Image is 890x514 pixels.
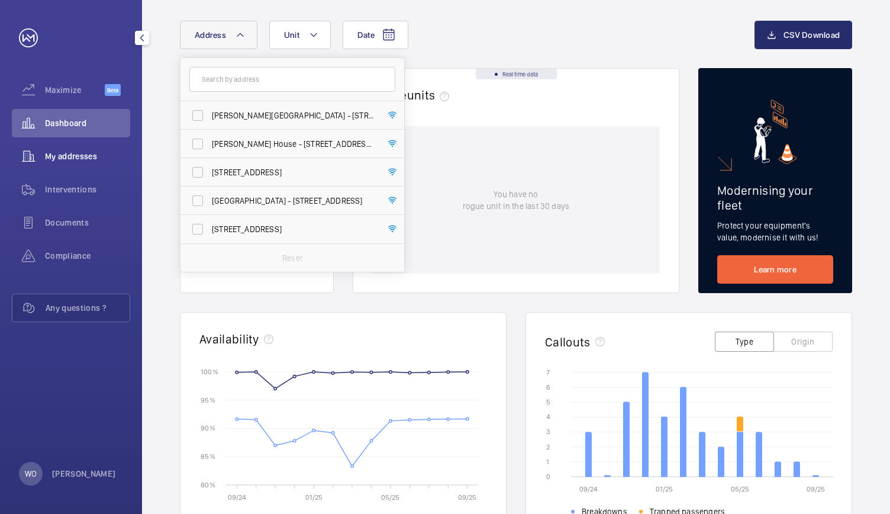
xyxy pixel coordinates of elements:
[201,452,215,461] text: 85 %
[212,138,375,150] span: [PERSON_NAME] House - [STREET_ADDRESS][PERSON_NAME]
[201,396,215,404] text: 95 %
[45,150,130,162] span: My addresses
[45,117,130,129] span: Dashboard
[105,84,121,96] span: Beta
[25,468,37,480] p: WO
[45,184,130,195] span: Interventions
[715,332,774,352] button: Type
[180,21,257,49] button: Address
[357,30,375,40] span: Date
[46,302,130,314] span: Any questions ?
[212,110,375,121] span: [PERSON_NAME][GEOGRAPHIC_DATA] - [STREET_ADDRESS]
[579,485,598,493] text: 09/24
[372,88,454,102] h2: Rogue
[545,335,591,349] h2: Callouts
[783,30,840,40] span: CSV Download
[546,383,550,391] text: 6
[269,21,331,49] button: Unit
[199,332,259,346] h2: Availability
[546,368,550,377] text: 7
[228,493,246,502] text: 09/24
[284,30,299,40] span: Unit
[45,84,105,96] span: Maximize
[807,485,825,493] text: 09/25
[546,398,550,406] text: 5
[546,473,550,481] text: 0
[212,166,375,178] span: [STREET_ADDRESS]
[195,30,226,40] span: Address
[45,250,130,262] span: Compliance
[546,458,549,466] text: 1
[343,21,408,49] button: Date
[717,220,833,243] p: Protect your equipment's value, modernise it with us!
[407,88,454,102] span: units
[212,195,375,207] span: [GEOGRAPHIC_DATA] - [STREET_ADDRESS]
[212,223,375,235] span: [STREET_ADDRESS]
[476,69,557,79] div: Real time data
[773,332,833,352] button: Origin
[731,485,749,493] text: 05/25
[201,367,218,375] text: 100 %
[717,183,833,213] h2: Modernising your fleet
[546,413,550,421] text: 4
[201,480,215,489] text: 80 %
[45,217,130,229] span: Documents
[463,188,569,212] p: You have no rogue unit in the last 30 days
[754,21,852,49] button: CSV Download
[458,493,476,502] text: 09/25
[717,255,833,284] a: Learn more
[189,67,395,92] input: Search by address
[656,485,673,493] text: 01/25
[546,443,550,451] text: 2
[201,424,215,432] text: 90 %
[381,493,399,502] text: 05/25
[282,252,302,264] p: Reset
[754,99,797,164] img: marketing-card.svg
[546,428,550,436] text: 3
[305,493,323,502] text: 01/25
[52,468,116,480] p: [PERSON_NAME]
